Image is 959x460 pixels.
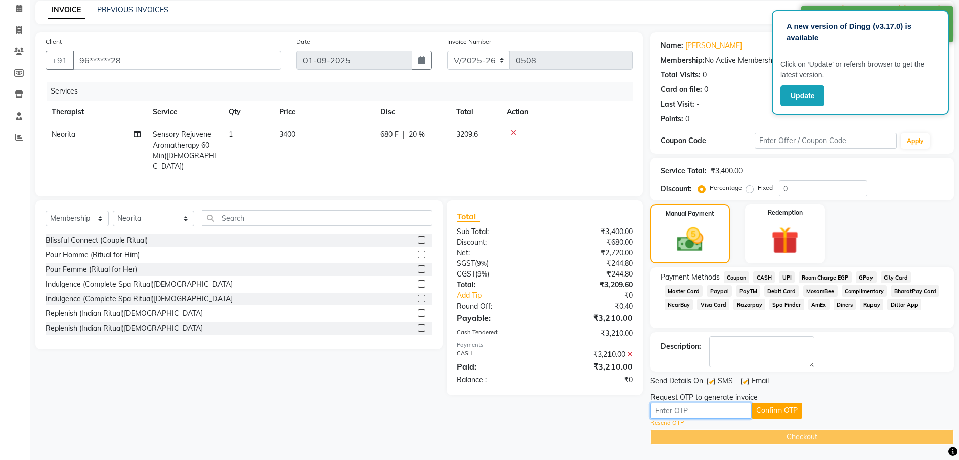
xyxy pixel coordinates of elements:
div: Discount: [661,183,692,194]
div: 0 [703,70,707,80]
a: INVOICE [48,1,85,19]
th: Action [501,101,633,123]
div: ₹0.40 [545,301,640,312]
div: ₹244.80 [545,269,640,280]
p: Click on ‘Update’ or refersh browser to get the latest version. [780,59,940,80]
a: [PERSON_NAME] [685,40,742,51]
span: GPay [856,271,877,283]
th: Service [147,101,223,123]
span: Visa Card [697,299,729,310]
a: PREVIOUS INVOICES [97,5,168,14]
span: Send Details On [650,376,703,388]
span: Paypal [707,285,732,297]
div: - [696,99,700,110]
img: _gift.svg [763,223,807,257]
span: Master Card [665,285,703,297]
div: Payments [457,341,632,349]
div: Pour Homme (Ritual for Him) [46,250,140,260]
button: Create New [842,5,900,20]
div: ( ) [449,269,545,280]
input: Enter OTP [650,403,752,419]
div: ( ) [449,258,545,269]
div: Services [47,82,640,101]
div: ₹2,720.00 [545,248,640,258]
a: Resend OTP [650,419,684,427]
span: 1 [229,130,233,139]
div: ₹3,210.00 [545,349,640,360]
div: Coupon Code [661,135,755,146]
div: ₹3,210.00 [545,360,640,373]
div: 0 [704,84,708,95]
th: Total [450,101,501,123]
span: MosamBee [803,285,838,297]
span: Debit Card [764,285,799,297]
span: NearBuy [665,299,693,310]
div: Paid: [449,360,545,373]
span: Coupon [724,271,750,283]
span: | [403,129,405,140]
p: A new version of Dingg (v3.17.0) is available [787,21,934,43]
span: 3209.6 [456,130,478,139]
span: 9% [477,270,487,278]
div: Indulgence (Complete Spa Ritual)[DEMOGRAPHIC_DATA] [46,279,233,290]
input: Search [202,210,432,226]
div: Membership: [661,55,705,66]
span: AmEx [808,299,830,310]
div: Replenish (Indian Ritual)[DEMOGRAPHIC_DATA] [46,323,203,334]
span: 9% [477,259,487,267]
span: Total [457,211,480,222]
div: ₹0 [545,375,640,385]
label: Percentage [710,183,742,192]
label: Invoice Number [447,37,491,47]
div: Pour Femme (Ritual for Her) [46,264,137,275]
label: Manual Payment [666,209,714,218]
th: Therapist [46,101,147,123]
div: Indulgence (Complete Spa Ritual)[DEMOGRAPHIC_DATA] [46,294,233,304]
div: Card on file: [661,84,702,95]
th: Price [273,101,374,123]
span: 680 F [380,129,399,140]
span: CASH [753,271,775,283]
div: CASH [449,349,545,360]
span: Spa Finder [769,299,804,310]
button: Apply [901,133,930,149]
span: Razorpay [733,299,765,310]
div: No Active Membership [661,55,944,66]
label: Fixed [758,183,773,192]
div: Net: [449,248,545,258]
span: 3400 [279,130,295,139]
div: Service Total: [661,166,707,176]
div: ₹3,210.00 [545,328,640,339]
div: ₹244.80 [545,258,640,269]
div: Points: [661,114,683,124]
div: ₹680.00 [545,237,640,248]
span: City Card [881,271,911,283]
button: Confirm OTP [752,403,802,419]
label: Date [296,37,310,47]
div: Name: [661,40,683,51]
div: 0 [685,114,689,124]
div: ₹3,400.00 [545,226,640,237]
div: Replenish (Indian Ritual)[DEMOGRAPHIC_DATA] [46,308,203,319]
span: Payment Methods [661,272,720,283]
input: Enter Offer / Coupon Code [755,133,896,149]
span: Sensory Rejuvene Aromatherapy 60 Min([DEMOGRAPHIC_DATA]) [153,130,216,171]
div: Blissful Connect (Couple Ritual) [46,235,148,246]
a: Add Tip [449,290,560,301]
label: Redemption [768,208,803,217]
div: ₹0 [560,290,640,301]
span: UPI [779,271,795,283]
span: SGST [457,259,475,268]
div: Sub Total: [449,226,545,237]
div: Last Visit: [661,99,694,110]
img: _cash.svg [669,224,712,255]
div: ₹3,210.00 [545,312,640,324]
div: ₹3,209.60 [545,280,640,290]
div: Description: [661,341,701,352]
th: Disc [374,101,450,123]
input: Search by Name/Mobile/Email/Code [73,51,281,70]
span: Diners [834,299,856,310]
th: Qty [223,101,273,123]
button: Save [904,5,940,20]
button: +91 [46,51,74,70]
